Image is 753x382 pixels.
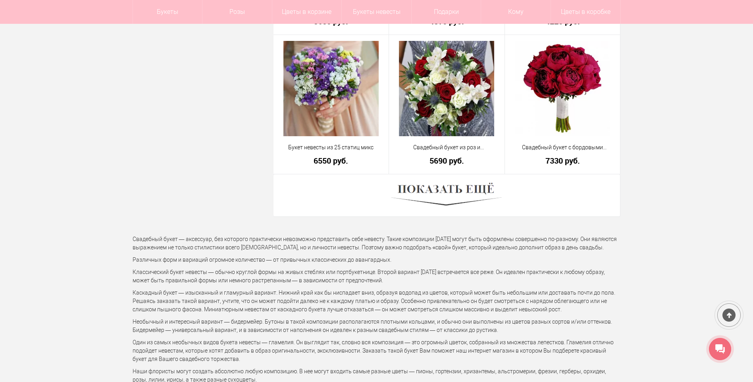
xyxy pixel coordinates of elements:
img: Показать ещё [391,180,502,210]
a: Показать ещё [391,192,502,198]
p: Различных форм и вариаций огромное количество — от привычных классических до авангардных. [133,256,621,264]
a: Свадебный букет из роз и альстромерий [394,143,499,152]
p: Классический букет невесты — обычно круглой формы на живых стеблях или портбукетнице. Второй вари... [133,268,621,285]
img: Свадебный букет из роз и альстромерий [399,41,494,136]
p: Каскадный букет — изысканный и гламурный вариант. Нижний край как бы ниспадает вниз, образуя водо... [133,289,621,314]
p: Один из самых необычных видов букета невесты — гламелия. Он выглядит так, словно вся композиция —... [133,338,621,363]
a: Букет невесты из 25 статиц микс [279,143,384,152]
a: 7330 руб. [510,156,615,165]
a: 4220 руб. [510,17,615,25]
img: Букет невесты из 25 статиц микс [283,41,379,136]
a: 3650 руб. [279,17,384,25]
p: Свадебный букет — аксессуар, без которого практически невозможно представить себе невесту. Такие ... [133,235,621,252]
a: 4870 руб. [394,17,499,25]
a: 6550 руб. [279,156,384,165]
img: Свадебный букет с бордовыми пионами [515,41,610,136]
p: Необычный и интересный вариант — бидермейер. Бутоны в такой композиции располагаются плотными кол... [133,318,621,334]
a: 5690 руб. [394,156,499,165]
a: Свадебный букет с бордовыми пионами [510,143,615,152]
